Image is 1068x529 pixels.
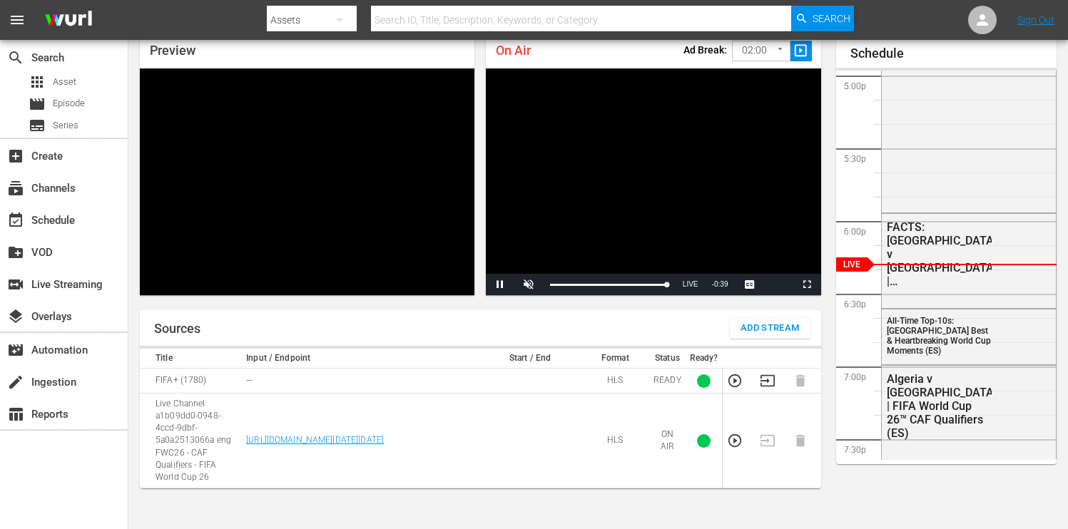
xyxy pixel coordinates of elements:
span: Schedule [7,212,24,229]
p: Ad Break: [683,44,727,56]
a: [URL][DOMAIN_NAME][DATE][DATE] [246,435,384,445]
button: Pause [486,274,514,295]
h1: Schedule [850,46,1057,61]
th: Title [140,349,242,369]
button: Search [791,6,854,31]
span: Automation [7,341,24,359]
button: Captions [736,274,764,295]
span: Search [813,6,850,31]
span: Overlays [7,308,24,325]
span: 0:39 [714,280,728,288]
span: Channels [7,180,24,197]
span: On Air [496,43,531,58]
div: Algeria v [GEOGRAPHIC_DATA] | FIFA World Cup 26™ CAF Qualifiers (ES) [887,372,992,440]
span: Add Stream [741,320,800,337]
span: LIVE [683,280,698,288]
span: Episode [53,96,85,111]
span: Create [7,148,24,165]
th: Format [581,349,649,369]
span: All-Time Top-10s: [GEOGRAPHIC_DATA] Best & Heartbreaking World Cup Moments (ES) [887,316,991,356]
span: Series [53,118,78,133]
span: menu [9,11,26,29]
span: Preview [150,43,195,58]
button: Preview Stream [727,433,743,448]
button: Fullscreen [793,274,821,295]
div: Video Player [140,68,474,295]
span: Episode [29,96,46,113]
span: slideshow_sharp [793,43,809,59]
th: Status [649,349,686,369]
span: Live Streaming [7,276,24,293]
td: --- [242,369,479,394]
button: Seek to live, currently behind live [676,274,705,295]
button: Add Stream [730,317,810,339]
div: FACTS: [GEOGRAPHIC_DATA] v [GEOGRAPHIC_DATA] | [GEOGRAPHIC_DATA]/[GEOGRAPHIC_DATA] 2002 (ES) [887,220,992,288]
span: VOD [7,244,24,261]
span: Asset [29,73,46,91]
div: 02:00 [732,37,790,64]
button: Unmute [514,274,543,295]
img: ans4CAIJ8jUAAAAAAAAAAAAAAAAAAAAAAAAgQb4GAAAAAAAAAAAAAAAAAAAAAAAAJMjXAAAAAAAAAAAAAAAAAAAAAAAAgAT5G... [34,4,103,37]
span: Search [7,49,24,66]
span: Series [29,117,46,134]
span: Asset [53,75,76,89]
div: Video Player [486,68,820,295]
a: Sign Out [1017,14,1054,26]
td: Live Channel a1b09dd0-0948-4ccd-9dbf-5a0a2513066a eng FWC26 - CAF Qualifiers - FIFA World Cup 26 [140,394,242,488]
h1: Sources [154,322,200,336]
span: Reports [7,406,24,423]
button: Picture-in-Picture [764,274,793,295]
th: Ready? [686,349,723,369]
td: HLS [581,369,649,394]
td: HLS [581,394,649,488]
span: Ingestion [7,374,24,391]
th: Input / Endpoint [242,349,479,369]
button: Transition [760,373,775,389]
td: ON AIR [649,394,686,488]
span: - [712,280,714,288]
th: Start / End [479,349,581,369]
td: READY [649,369,686,394]
td: FIFA+ (1780) [140,369,242,394]
div: Progress Bar [550,284,668,286]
